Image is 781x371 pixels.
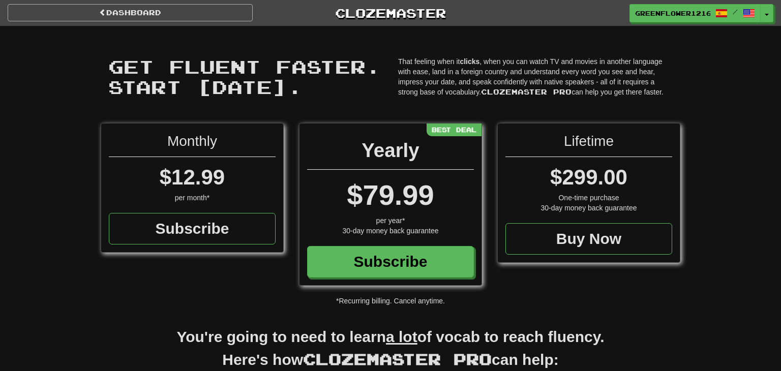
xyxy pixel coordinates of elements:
span: GreenFlower1216 [635,9,710,18]
a: Subscribe [109,213,276,244]
div: per month* [109,193,276,203]
span: Clozemaster Pro [303,350,492,368]
a: Buy Now [505,223,672,255]
div: Best Deal [427,123,482,136]
span: $12.99 [160,165,225,189]
span: $299.00 [550,165,627,189]
div: Yearly [307,136,474,170]
div: Lifetime [505,131,672,157]
span: $79.99 [347,179,434,211]
div: One-time purchase [505,193,672,203]
div: per year* [307,215,474,226]
div: 30-day money back guarantee [307,226,474,236]
div: 30-day money back guarantee [505,203,672,213]
strong: clicks [460,57,479,66]
p: That feeling when it , when you can watch TV and movies in another language with ease, land in a ... [398,56,673,97]
a: Dashboard [8,4,253,21]
a: Clozemaster [268,4,513,22]
a: GreenFlower1216 / [629,4,761,22]
u: a lot [386,328,417,345]
a: Subscribe [307,246,474,277]
span: Clozemaster Pro [481,87,572,96]
span: / [733,8,738,15]
div: Monthly [109,131,276,157]
span: Get fluent faster. Start [DATE]. [108,55,381,98]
